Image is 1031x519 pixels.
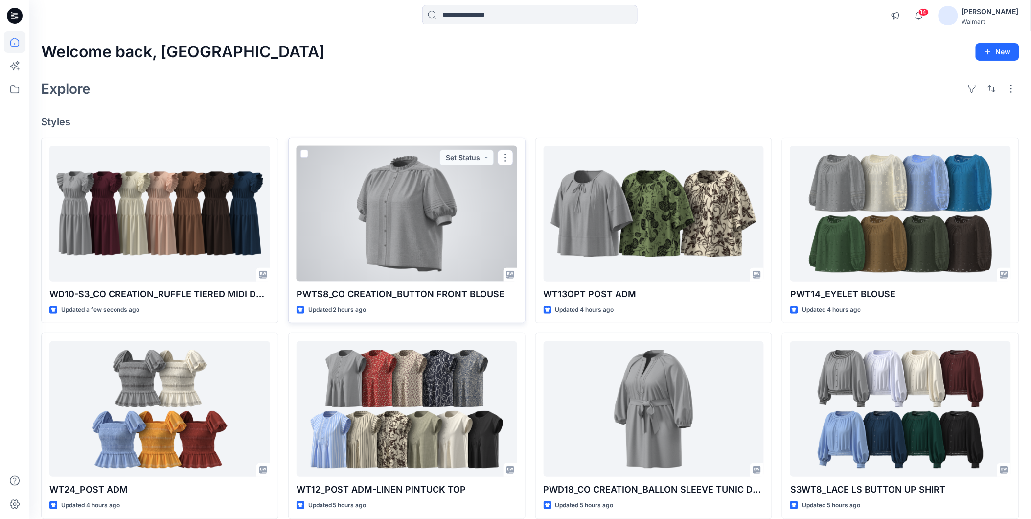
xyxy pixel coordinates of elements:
p: Updated 2 hours ago [308,305,367,315]
div: Walmart [962,18,1019,25]
a: PWT14_EYELET BLOUSE [790,146,1011,282]
span: 14 [918,8,929,16]
p: WT24_POST ADM [49,483,270,496]
p: Updated 5 hours ago [555,500,614,511]
a: WD10-S3_CO CREATION_RUFFLE TIERED MIDI DRESS [49,146,270,282]
a: S3WT8_LACE LS BUTTON UP SHIRT [790,341,1011,477]
p: S3WT8_LACE LS BUTTON UP SHIRT [790,483,1011,496]
p: PWT14_EYELET BLOUSE [790,287,1011,301]
p: WD10-S3_CO CREATION_RUFFLE TIERED MIDI DRESS [49,287,270,301]
p: PWD18_CO CREATION_BALLON SLEEVE TUNIC DRESS [544,483,764,496]
img: avatar [939,6,958,25]
div: [PERSON_NAME] [962,6,1019,18]
a: WT24_POST ADM [49,341,270,477]
h2: Explore [41,81,91,96]
p: Updated a few seconds ago [61,305,139,315]
p: Updated 4 hours ago [802,305,861,315]
p: WT13OPT POST ADM [544,287,764,301]
a: WT13OPT POST ADM [544,146,764,282]
a: WT12_POST ADM-LINEN PINTUCK TOP [297,341,517,477]
h2: Welcome back, [GEOGRAPHIC_DATA] [41,43,325,61]
p: Updated 5 hours ago [802,500,860,511]
p: WT12_POST ADM-LINEN PINTUCK TOP [297,483,517,496]
a: PWD18_CO CREATION_BALLON SLEEVE TUNIC DRESS [544,341,764,477]
p: Updated 4 hours ago [61,500,120,511]
p: Updated 4 hours ago [555,305,614,315]
p: Updated 5 hours ago [308,500,367,511]
button: New [976,43,1019,61]
a: PWTS8_CO CREATION_BUTTON FRONT BLOUSE [297,146,517,282]
h4: Styles [41,116,1019,128]
p: PWTS8_CO CREATION_BUTTON FRONT BLOUSE [297,287,517,301]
